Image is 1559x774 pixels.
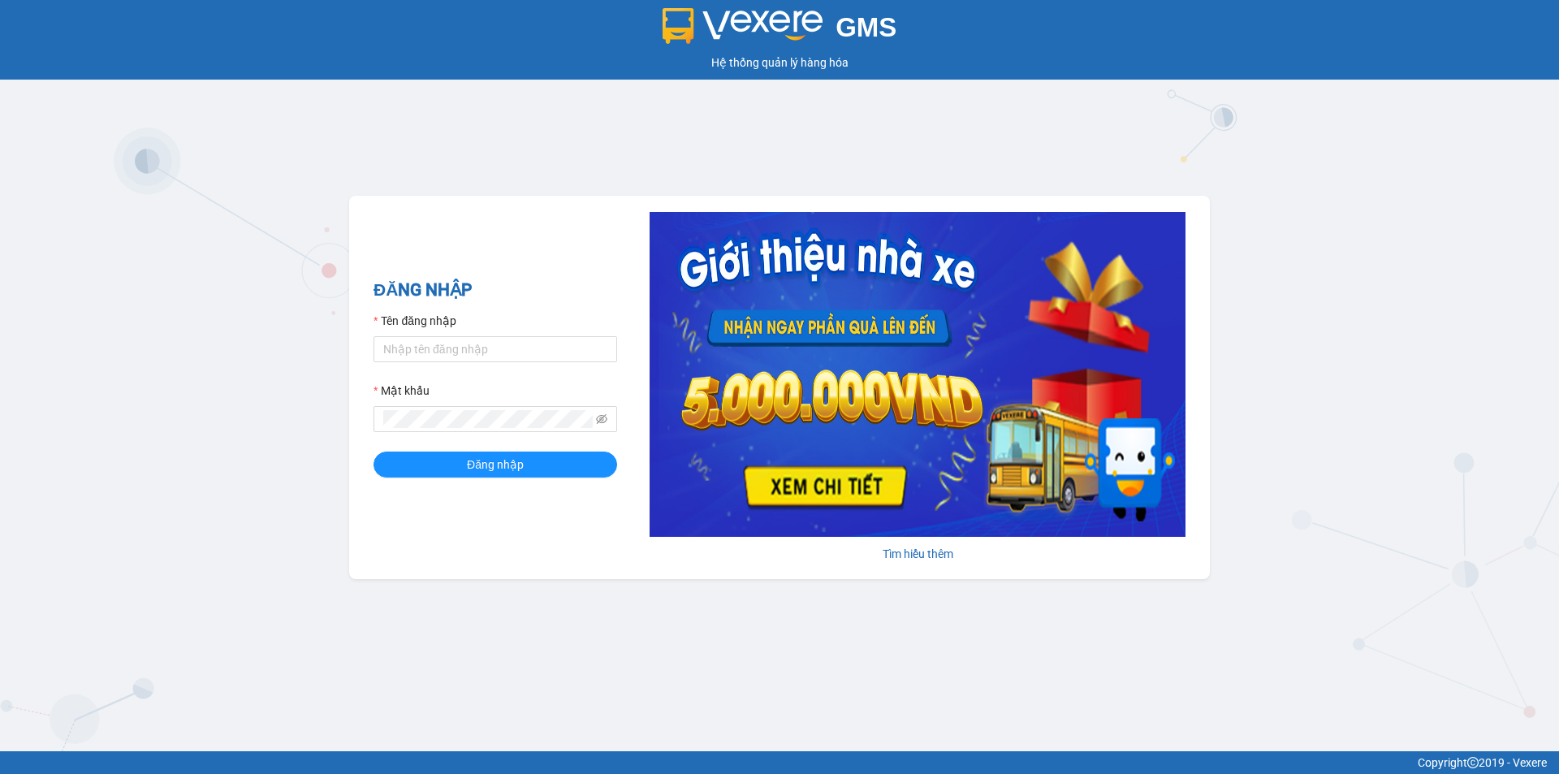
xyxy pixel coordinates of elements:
button: Đăng nhập [374,452,617,478]
input: Mật khẩu [383,410,593,428]
div: Copyright 2019 - Vexere [12,754,1547,772]
span: eye-invisible [596,413,607,425]
div: Hệ thống quản lý hàng hóa [4,54,1555,71]
img: logo 2 [663,8,823,44]
input: Tên đăng nhập [374,336,617,362]
a: GMS [663,24,897,37]
img: banner-0 [650,212,1185,537]
span: GMS [836,12,896,42]
label: Tên đăng nhập [374,312,456,330]
span: copyright [1467,757,1479,768]
div: Tìm hiểu thêm [650,545,1185,563]
span: Đăng nhập [467,456,524,473]
label: Mật khẩu [374,382,430,400]
h2: ĐĂNG NHẬP [374,277,617,304]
